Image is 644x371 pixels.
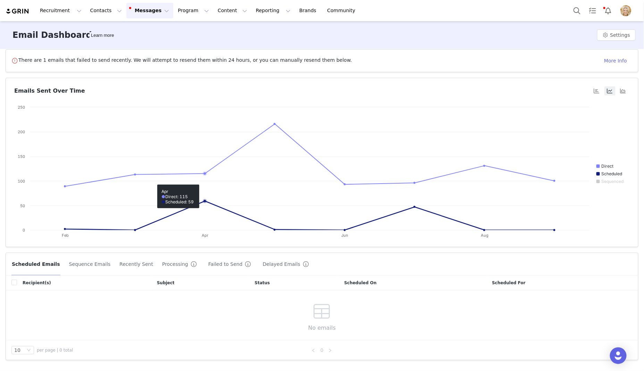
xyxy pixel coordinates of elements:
span: Subject [157,280,175,286]
button: Processing [162,259,200,270]
button: Recruitment [36,3,86,18]
div: Tooltip anchor [90,32,115,39]
text: Aug [481,233,488,238]
span: Scheduled For [492,280,525,286]
button: Notifications [601,3,616,18]
button: Recently Sent [119,259,153,270]
button: Profile [616,5,638,16]
button: Failed to Send [208,259,254,270]
text: 200 [18,129,25,134]
a: Community [323,3,363,18]
button: Messages [126,3,173,18]
span: per page | 0 total [37,347,73,353]
button: Program [174,3,213,18]
text: 150 [18,154,25,159]
li: Previous Page [309,346,318,354]
button: Search [569,3,585,18]
i: icon: right [328,348,332,353]
button: Settings [597,29,636,41]
img: grin logo [6,8,30,15]
text: Sequenced [602,179,624,184]
a: Brands [295,3,323,18]
button: Content [214,3,251,18]
h3: Emails Sent Over Time [14,87,85,95]
a: 0 [318,346,326,354]
li: 0 [318,346,326,354]
div: Open Intercom Messenger [610,347,627,364]
button: More Info [599,55,633,66]
text: Apr [202,233,208,238]
span: Status [255,280,270,286]
text: Jun [341,233,348,238]
text: 250 [18,105,25,110]
text: Feb [62,233,69,238]
div: 10 [14,346,20,354]
span: No emails [308,324,336,332]
button: Contacts [86,3,126,18]
button: Reporting [252,3,295,18]
text: 0 [23,228,25,233]
img: 57e6ff3d-1b6d-468a-ba86-2bd98c03db29.jpg [620,5,632,16]
text: Direct [602,163,614,169]
i: icon: down [27,348,31,353]
h3: Email Dashboard [12,29,92,41]
button: Sequence Emails [69,259,111,270]
span: Scheduled On [344,280,376,286]
text: 100 [18,179,25,184]
li: Next Page [326,346,334,354]
text: 50 [20,203,25,208]
i: icon: left [311,348,316,353]
a: Tasks [585,3,600,18]
text: Scheduled [602,171,622,176]
span: Recipient(s) [23,280,51,286]
button: Scheduled Emails [11,259,60,270]
span: There are 1 emails that failed to send recently. We will attempt to resend them within 24 hours, ... [18,57,352,65]
button: Delayed Emails [262,259,312,270]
